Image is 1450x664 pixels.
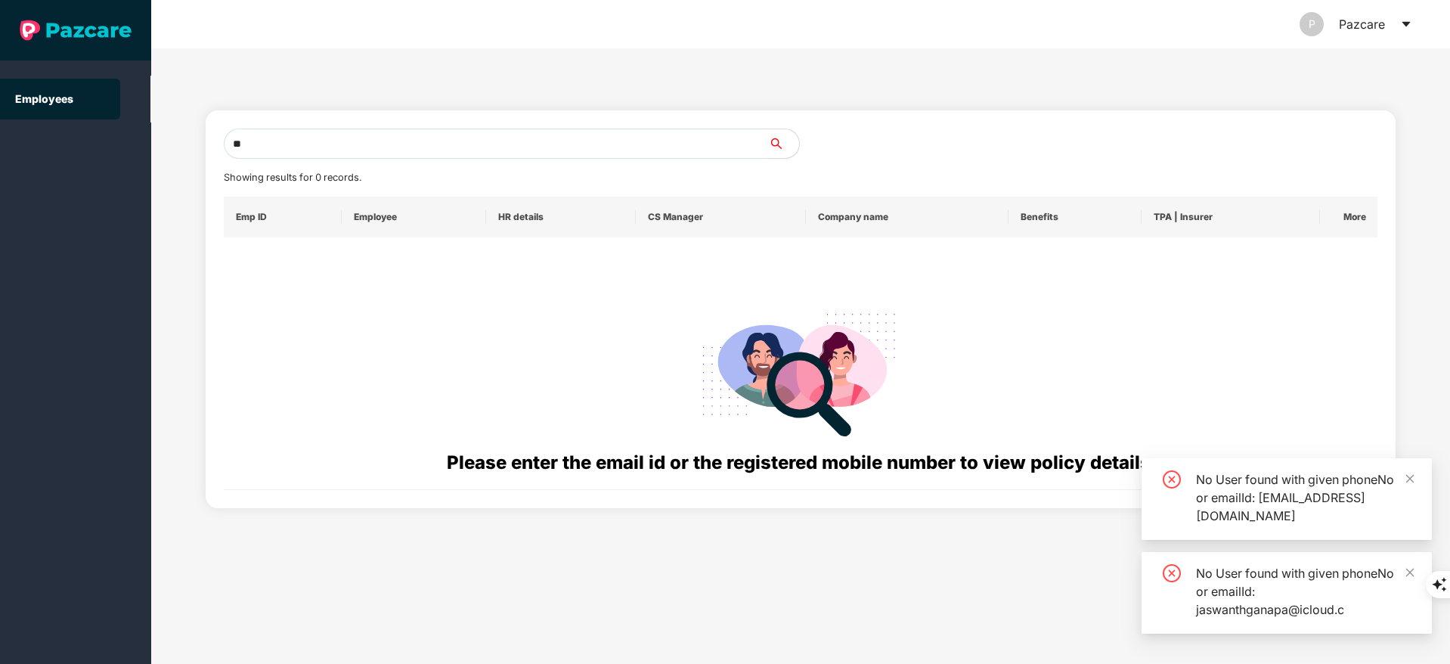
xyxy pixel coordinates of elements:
[1405,567,1415,578] span: close
[692,295,909,448] img: svg+xml;base64,PHN2ZyB4bWxucz0iaHR0cDovL3d3dy53My5vcmcvMjAwMC9zdmciIHdpZHRoPSIyODgiIGhlaWdodD0iMj...
[1142,197,1320,237] th: TPA | Insurer
[486,197,635,237] th: HR details
[224,197,342,237] th: Emp ID
[447,451,1155,473] span: Please enter the email id or the registered mobile number to view policy details.
[1163,564,1181,582] span: close-circle
[342,197,486,237] th: Employee
[224,172,361,183] span: Showing results for 0 records.
[15,92,73,105] a: Employees
[768,138,799,150] span: search
[1309,12,1315,36] span: P
[1405,473,1415,484] span: close
[1163,470,1181,489] span: close-circle
[636,197,806,237] th: CS Manager
[1196,564,1414,619] div: No User found with given phoneNo or emailId: jaswanthganapa@icloud.c
[1400,18,1412,30] span: caret-down
[1320,197,1377,237] th: More
[806,197,1008,237] th: Company name
[1008,197,1142,237] th: Benefits
[768,129,800,159] button: search
[1196,470,1414,525] div: No User found with given phoneNo or emailId: [EMAIL_ADDRESS][DOMAIN_NAME]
